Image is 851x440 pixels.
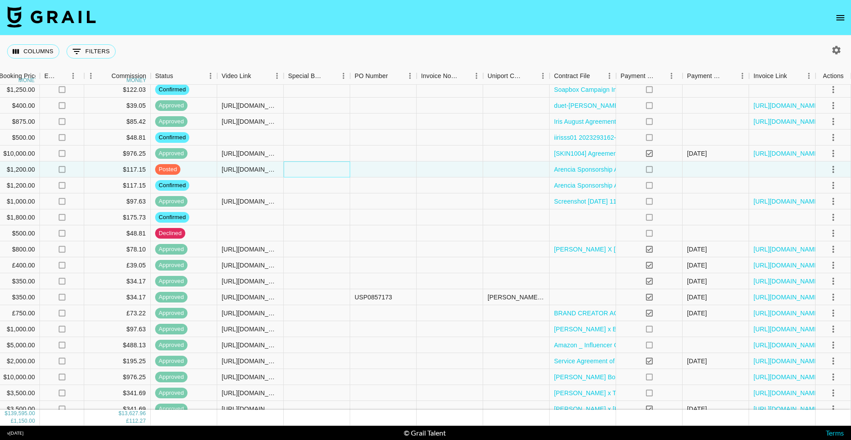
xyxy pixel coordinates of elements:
[350,67,417,85] div: PO Number
[288,67,324,85] div: Special Booking Type
[826,401,841,416] button: select merge strategy
[270,69,284,82] button: Menu
[14,418,35,425] div: 1,150.00
[155,118,187,126] span: approved
[554,165,683,174] a: Arencia Sponsorship Agreement(iirisss01).pdf
[84,209,151,225] div: $175.73
[155,405,187,413] span: approved
[324,70,337,82] button: Sort
[251,70,264,82] button: Sort
[84,193,151,209] div: $97.63
[204,69,217,82] button: Menu
[222,405,279,413] div: https://www.tiktok.com/@smilleyy_2/video/7532577584643722551
[826,385,841,401] button: select merge strategy
[84,369,151,385] div: $976.25
[84,130,151,145] div: $48.81
[826,146,841,161] button: select merge strategy
[155,134,189,142] span: confirmed
[126,78,146,83] div: money
[753,197,820,206] a: [URL][DOMAIN_NAME]
[84,98,151,114] div: $39.05
[554,325,709,334] a: [PERSON_NAME] x Bellesa Contract - FULL IG (1).pdf
[550,67,616,85] div: Contract File
[826,354,841,369] button: select merge strategy
[40,67,84,85] div: Expenses: Remove Commission?
[155,86,189,94] span: confirmed
[816,67,851,85] div: Actions
[388,70,400,82] button: Sort
[753,325,820,334] a: [URL][DOMAIN_NAME]
[536,69,550,82] button: Menu
[683,67,749,85] div: Payment Sent Date
[84,257,151,273] div: £39.05
[554,85,796,94] a: Soapbox Campaign Influencer Contract - [PERSON_NAME] [PERSON_NAME] (1).pdf
[126,418,129,425] div: £
[7,430,23,436] div: v [DATE]
[84,353,151,369] div: $195.25
[753,67,787,85] div: Invoice Link
[554,133,696,142] a: iirisss01 2023293162-1936988923 - Signed v3.pdf
[826,226,841,241] button: select merge strategy
[84,241,151,257] div: $78.10
[222,293,279,302] div: https://www.tiktok.com/@quinthebooks/video/7522108158957882646
[222,261,279,270] div: https://www.tiktok.com/@pollyylikesplants/video/7522581031682166038
[753,389,820,397] a: [URL][DOMAIN_NAME]
[155,357,187,365] span: approved
[222,101,279,110] div: https://www.tiktok.com/@bellasuccez/video/7532196830348676374?_r=1&_t=ZN-8yPYfULdqVi
[554,341,640,350] a: Amazon _ Influencer Order.pdf
[222,165,279,174] div: https://www.tiktok.com/@iirisss01/video/7543004474844007711
[753,341,820,350] a: [URL][DOMAIN_NAME]
[753,277,820,286] a: [URL][DOMAIN_NAME]
[155,277,187,286] span: approved
[355,293,392,302] div: USP0857173
[826,258,841,273] button: select merge strategy
[7,44,59,59] button: Select columns
[753,309,820,318] a: [URL][DOMAIN_NAME]
[753,101,820,110] a: [URL][DOMAIN_NAME]
[524,70,536,82] button: Sort
[753,245,820,254] a: [URL][DOMAIN_NAME]
[826,428,844,437] a: Terms
[84,401,151,417] div: $341.69
[222,117,279,126] div: https://www.tiktok.com/@iirisss01/video/7533703373871205663
[753,293,820,302] a: [URL][DOMAIN_NAME]
[826,130,841,145] button: select merge strategy
[554,405,734,413] a: [PERSON_NAME] x [PERSON_NAME] Pop TT [DATE].docx.pdf
[222,149,279,158] div: https://www.tiktok.com/@iirisss01/video/7528205041535028510
[222,373,279,381] div: https://www.tiktok.com/@smilleyy_2/video/7532187122166418702
[826,98,841,113] button: select merge strategy
[621,67,655,85] div: Payment Sent
[826,322,841,337] button: select merge strategy
[222,341,279,350] div: https://www.tiktok.com/@smilleyy_2/video/7530758531125890318
[84,385,151,401] div: $341.69
[57,70,69,82] button: Sort
[687,293,707,302] div: 19/08/2025
[155,245,187,254] span: approved
[84,305,151,321] div: £73.22
[155,197,187,206] span: approved
[99,70,111,82] button: Sort
[129,418,146,425] div: 112.27
[44,67,57,85] div: Expenses: Remove Commission?
[826,369,841,385] button: select merge strategy
[736,69,749,82] button: Menu
[155,213,189,222] span: confirmed
[753,405,820,413] a: [URL][DOMAIN_NAME]
[665,69,678,82] button: Menu
[8,410,35,418] div: 139,595.00
[554,245,744,254] a: [PERSON_NAME] X [PERSON_NAME] Greens IG [DATE].docx.pdf
[457,70,470,82] button: Sort
[5,410,8,418] div: $
[284,67,350,85] div: Special Booking Type
[404,428,446,437] div: © Grail Talent
[84,225,151,241] div: $48.81
[155,229,185,238] span: declined
[554,373,746,381] a: [PERSON_NAME] Bounty Brand_Influencer_Agreement FY2425.pdf
[753,117,820,126] a: [URL][DOMAIN_NAME]
[488,67,524,85] div: Uniport Contact Email
[554,389,801,397] a: [PERSON_NAME] x TNS x House of Fab Influencer Agreement - 6_18_25, 1_34 PM.pdf
[155,181,189,190] span: confirmed
[554,309,752,318] a: BRAND CREATOR AGREEMENT Jouissance x [PERSON_NAME].pdf
[7,6,96,27] img: Grail Talent
[417,67,483,85] div: Invoice Notes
